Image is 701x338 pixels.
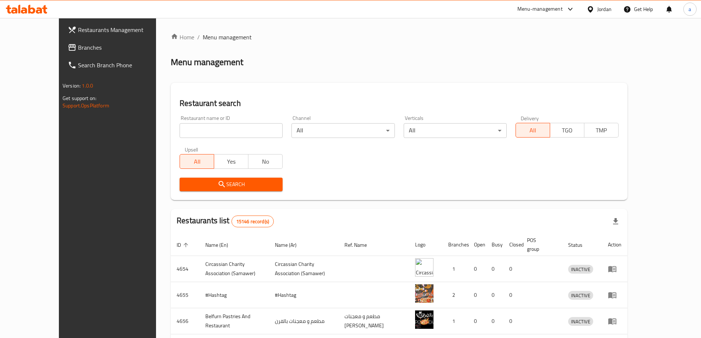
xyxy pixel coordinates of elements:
a: Support.OpsPlatform [63,101,109,110]
span: Search Branch Phone [78,61,170,70]
span: Status [568,241,592,249]
th: Closed [503,234,521,256]
h2: Menu management [171,56,243,68]
div: Menu [608,317,622,325]
button: TMP [584,123,619,138]
th: Busy [486,234,503,256]
div: Menu-management [517,5,563,14]
span: No [251,156,280,167]
td: 1 [442,256,468,282]
td: ​Circassian ​Charity ​Association​ (Samawer) [269,256,339,282]
th: Action [602,234,627,256]
a: Branches [62,39,176,56]
span: Yes [217,156,245,167]
span: Search [185,180,277,189]
td: 4654 [171,256,199,282]
button: TGO [550,123,584,138]
td: 4656 [171,308,199,334]
div: All [404,123,507,138]
label: Upsell [185,147,198,152]
h2: Restaurant search [180,98,619,109]
span: All [519,125,547,136]
span: INACTIVE [568,265,593,274]
span: Branches [78,43,170,52]
th: Branches [442,234,468,256]
td: 0 [468,256,486,282]
nav: breadcrumb [171,33,627,42]
td: 0 [503,308,521,334]
button: No [248,154,283,169]
span: TMP [587,125,616,136]
li: / [197,33,200,42]
div: Jordan [597,5,612,13]
button: Yes [214,154,248,169]
td: 0 [486,282,503,308]
span: Menu management [203,33,252,42]
td: مطعم و معجنات بالفرن [269,308,339,334]
span: Version: [63,81,81,90]
td: Belfurn Pastries And Restaurant [199,308,269,334]
button: All [180,154,214,169]
a: Restaurants Management [62,21,176,39]
div: Menu [608,291,622,299]
td: ​Circassian ​Charity ​Association​ (Samawer) [199,256,269,282]
td: 0 [468,308,486,334]
span: All [183,156,211,167]
a: Search Branch Phone [62,56,176,74]
td: 0 [503,256,521,282]
div: All [291,123,394,138]
span: INACTIVE [568,291,593,300]
th: Logo [409,234,442,256]
span: Get support on: [63,93,96,103]
img: ​Circassian ​Charity ​Association​ (Samawer) [415,258,433,277]
span: ID [177,241,191,249]
span: Name (En) [205,241,238,249]
td: مطعم و معجنات [PERSON_NAME] [339,308,409,334]
button: Search [180,178,283,191]
td: 1 [442,308,468,334]
span: Ref. Name [344,241,376,249]
span: TGO [553,125,581,136]
span: 1.0.0 [82,81,93,90]
td: 0 [486,308,503,334]
label: Delivery [521,115,539,121]
button: All [516,123,550,138]
input: Search for restaurant name or ID.. [180,123,283,138]
span: a [688,5,691,13]
th: Open [468,234,486,256]
a: Home [171,33,194,42]
span: POS group [527,236,553,253]
span: Name (Ar) [275,241,306,249]
div: Total records count [231,216,274,227]
td: 4655 [171,282,199,308]
td: 2 [442,282,468,308]
img: Belfurn Pastries And Restaurant [415,310,433,329]
h2: Restaurants list [177,215,274,227]
td: 0 [468,282,486,308]
div: Menu [608,264,622,273]
div: Export file [607,213,624,230]
span: 15146 record(s) [232,218,273,225]
td: 0 [486,256,503,282]
td: #Hashtag [269,282,339,308]
span: INACTIVE [568,317,593,326]
span: Restaurants Management [78,25,170,34]
img: #Hashtag [415,284,433,303]
td: #Hashtag [199,282,269,308]
td: 0 [503,282,521,308]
